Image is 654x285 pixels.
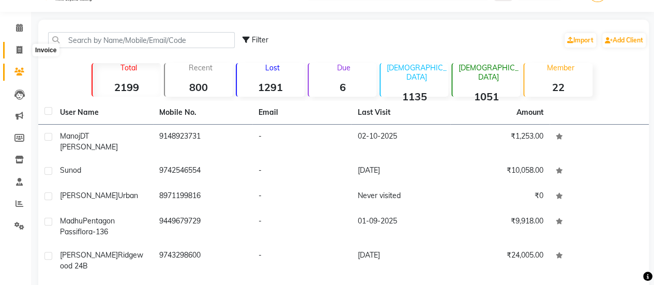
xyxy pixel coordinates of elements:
[252,209,352,244] td: -
[510,101,550,124] th: Amount
[450,209,550,244] td: ₹9,918.00
[241,63,305,72] p: Lost
[528,63,592,72] p: Member
[450,244,550,278] td: ₹24,005.00
[60,250,118,260] span: [PERSON_NAME]
[153,184,252,209] td: 8971199816
[351,244,450,278] td: [DATE]
[93,81,160,94] strong: 2199
[97,63,160,72] p: Total
[252,125,352,159] td: -
[311,63,376,72] p: Due
[252,35,268,44] span: Filter
[351,125,450,159] td: 02-10-2025
[452,90,520,103] strong: 1051
[54,101,153,125] th: User Name
[385,63,448,82] p: [DEMOGRAPHIC_DATA]
[450,125,550,159] td: ₹1,253.00
[153,101,252,125] th: Mobile No.
[169,63,233,72] p: Recent
[60,166,81,175] span: Sunod
[252,101,352,125] th: Email
[252,244,352,278] td: -
[60,216,83,226] span: Madhu
[153,125,252,159] td: 9148923731
[252,159,352,184] td: -
[165,81,233,94] strong: 800
[602,33,646,48] a: Add Client
[153,159,252,184] td: 9742546554
[565,33,596,48] a: Import
[351,101,450,125] th: Last Visit
[252,184,352,209] td: -
[153,209,252,244] td: 9449679729
[450,184,550,209] td: ₹0
[118,191,138,200] span: Urban
[153,244,252,278] td: 9743298600
[237,81,305,94] strong: 1291
[309,81,376,94] strong: 6
[351,159,450,184] td: [DATE]
[381,90,448,103] strong: 1135
[450,159,550,184] td: ₹10,058.00
[33,44,59,56] div: Invoice
[60,131,80,141] span: Manoj
[351,184,450,209] td: Never visited
[60,216,115,236] span: Pentagon Passiflora-136
[351,209,450,244] td: 01-09-2025
[60,191,118,200] span: [PERSON_NAME]
[48,32,235,48] input: Search by Name/Mobile/Email/Code
[457,63,520,82] p: [DEMOGRAPHIC_DATA]
[524,81,592,94] strong: 22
